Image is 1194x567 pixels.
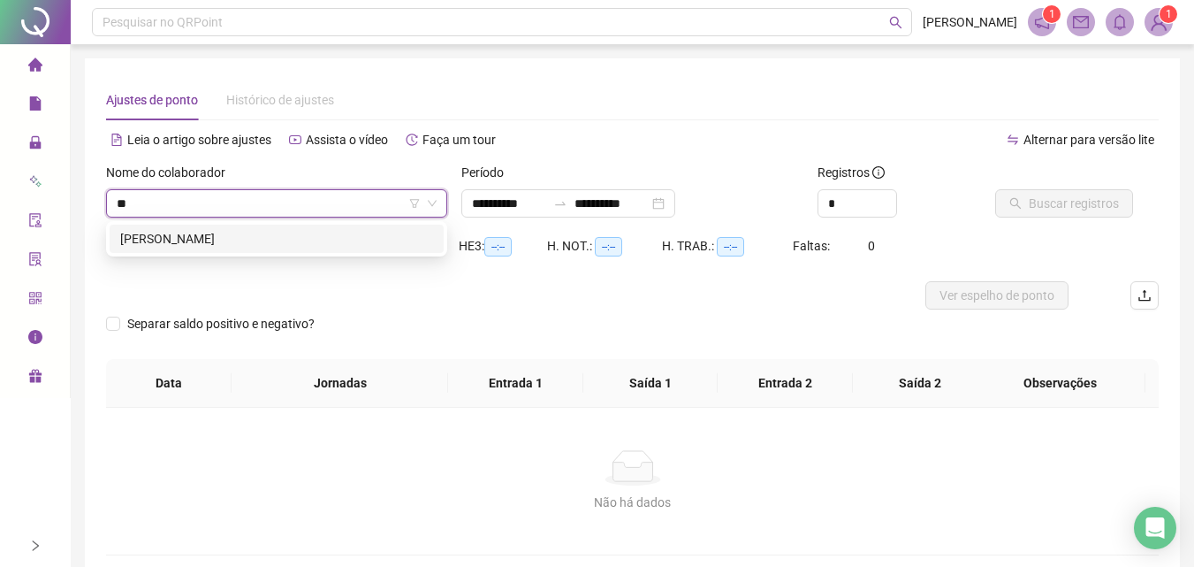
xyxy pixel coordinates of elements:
[923,12,1017,32] span: [PERSON_NAME]
[662,236,794,257] div: H. TRAB.:
[718,359,852,408] th: Entrada 2
[28,205,42,241] span: audit
[1007,134,1019,146] span: swap
[427,198,437,209] span: down
[868,239,875,253] span: 0
[28,127,42,163] span: lock
[793,239,833,253] span: Faltas:
[995,189,1133,218] button: Buscar registros
[1145,9,1172,35] img: 92918
[818,163,885,182] span: Registros
[29,540,42,552] span: right
[595,237,622,257] span: --:--
[1112,14,1128,30] span: bell
[106,93,198,107] span: Ajustes de ponto
[28,88,42,124] span: file
[1073,14,1089,30] span: mail
[422,133,496,147] span: Faça um tour
[120,314,322,333] span: Separar saldo positivo e negativo?
[547,236,662,257] div: H. NOT.:
[925,281,1069,310] button: Ver espelho de ponto
[127,493,1137,512] div: Não há dados
[553,196,567,211] span: swap-right
[28,361,42,396] span: gift
[106,359,232,408] th: Data
[1134,507,1176,549] div: Open Intercom Messenger
[289,134,301,146] span: youtube
[306,133,388,147] span: Assista o vídeo
[553,196,567,211] span: to
[1166,8,1172,20] span: 1
[1034,14,1050,30] span: notification
[1023,133,1154,147] span: Alternar para versão lite
[28,50,42,85] span: home
[889,16,902,29] span: search
[1049,8,1055,20] span: 1
[226,93,334,107] span: Histórico de ajustes
[232,359,448,408] th: Jornadas
[1160,5,1177,23] sup: Atualize o seu contato no menu Meus Dados
[120,229,433,249] div: [PERSON_NAME]
[1137,288,1152,303] span: upload
[1043,5,1061,23] sup: 1
[110,225,444,253] div: Lorrane de Souza Santos
[459,236,547,257] div: HE 3:
[28,244,42,280] span: solution
[717,237,744,257] span: --:--
[106,163,237,182] label: Nome do colaborador
[988,373,1131,393] span: Observações
[28,322,42,357] span: info-circle
[127,133,271,147] span: Leia o artigo sobre ajustes
[406,134,418,146] span: history
[110,134,123,146] span: file-text
[461,163,515,182] label: Período
[974,359,1145,408] th: Observações
[28,283,42,318] span: qrcode
[853,359,987,408] th: Saída 2
[872,166,885,179] span: info-circle
[583,359,718,408] th: Saída 1
[448,359,582,408] th: Entrada 1
[484,237,512,257] span: --:--
[409,198,420,209] span: filter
